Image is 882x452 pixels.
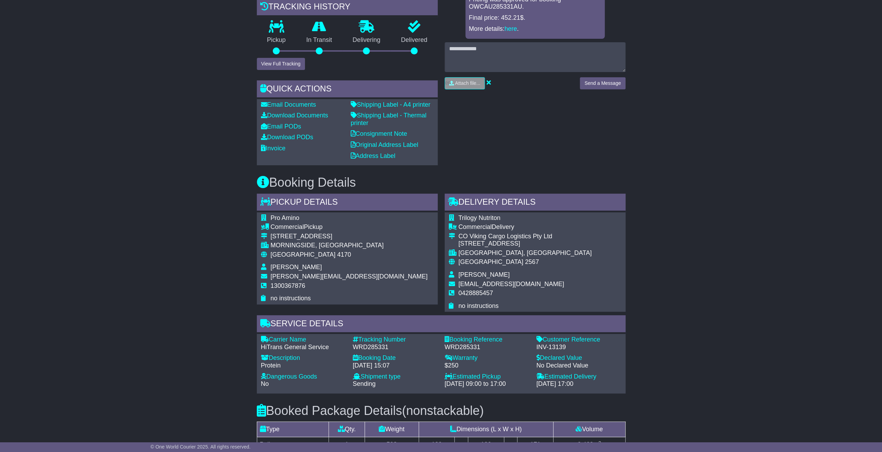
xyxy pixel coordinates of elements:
span: [GEOGRAPHIC_DATA] [459,258,523,265]
a: Original Address Label [351,141,418,148]
span: [PERSON_NAME] [271,264,322,271]
button: View Full Tracking [257,58,305,70]
a: here [505,25,517,32]
div: HiTrans General Service [261,344,346,351]
div: [DATE] 09:00 to 17:00 [445,380,530,388]
div: [STREET_ADDRESS] [459,240,592,248]
p: Delivering [342,36,391,44]
span: No [261,380,269,387]
div: Dangerous Goods [261,373,346,381]
a: Invoice [261,145,286,152]
a: Shipping Label - A4 printer [351,101,430,108]
div: Booking Date [353,354,438,362]
div: Estimated Pickup [445,373,530,381]
div: CO Viking Cargo Logistics Pty Ltd [459,233,592,240]
td: Dimensions (L x W x H) [419,422,553,437]
div: Delivery Details [445,194,626,212]
a: Consignment Note [351,130,407,137]
div: Customer Reference [536,336,621,344]
div: WRD285331 [445,344,530,351]
p: More details: . [469,25,601,33]
span: no instructions [459,302,499,309]
td: Qty. [329,422,365,437]
span: Trilogy Nutriton [459,214,500,221]
div: Estimated Delivery [536,373,621,381]
div: Protein [261,362,346,370]
div: WRD285331 [353,344,438,351]
p: Delivered [391,36,438,44]
div: Quick Actions [257,80,438,99]
div: Shipment type [353,373,438,381]
a: Shipping Label - Thermal printer [351,112,427,126]
div: Pickup [271,223,428,231]
span: 0428885457 [459,290,493,296]
span: no instructions [271,295,311,302]
td: Type [257,422,329,437]
div: [DATE] 15:07 [353,362,438,370]
span: © One World Courier 2025. All rights reserved. [150,444,251,450]
div: Delivery [459,223,592,231]
span: [PERSON_NAME] [459,271,510,278]
div: $250 [445,362,530,370]
td: Weight [365,422,419,437]
span: [EMAIL_ADDRESS][DOMAIN_NAME] [459,281,564,287]
div: Tracking Number [353,336,438,344]
span: [GEOGRAPHIC_DATA] [271,251,335,258]
span: Commercial [271,223,304,230]
span: (nonstackable) [402,404,484,418]
div: [GEOGRAPHIC_DATA], [GEOGRAPHIC_DATA] [459,249,592,257]
td: Volume [553,422,625,437]
div: Carrier Name [261,336,346,344]
p: In Transit [296,36,342,44]
span: Commercial [459,223,492,230]
div: Pickup Details [257,194,438,212]
div: [DATE] 17:00 [536,380,621,388]
span: 2567 [525,258,539,265]
a: Email Documents [261,101,316,108]
div: [STREET_ADDRESS] [271,233,428,240]
a: Email PODs [261,123,301,130]
span: [PERSON_NAME][EMAIL_ADDRESS][DOMAIN_NAME] [271,273,428,280]
div: Description [261,354,346,362]
sup: 3 [598,440,601,445]
span: 4170 [337,251,351,258]
button: Send a Message [580,77,625,89]
p: Pickup [257,36,296,44]
span: 1300367876 [271,282,305,289]
div: Booking Reference [445,336,530,344]
h3: Booking Details [257,176,626,189]
h3: Booked Package Details [257,404,626,418]
div: Warranty [445,354,530,362]
div: Service Details [257,315,626,334]
a: Address Label [351,152,395,159]
a: Download Documents [261,112,328,119]
a: Download PODs [261,134,313,141]
div: MORNINGSIDE, [GEOGRAPHIC_DATA] [271,242,428,249]
p: Final price: 452.21$. [469,14,601,22]
div: Declared Value [536,354,621,362]
div: No Declared Value [536,362,621,370]
span: Pro Amino [271,214,299,221]
span: 2.462 [577,441,593,448]
span: Sending [353,380,376,387]
div: INV-13139 [536,344,621,351]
